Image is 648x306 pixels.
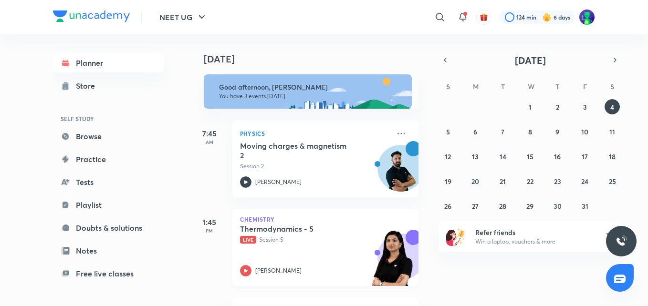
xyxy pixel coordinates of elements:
abbr: October 13, 2025 [472,152,479,161]
button: [DATE] [452,53,608,67]
p: Session 5 [240,235,390,244]
a: Doubts & solutions [53,218,164,237]
img: streak [542,12,552,22]
button: October 11, 2025 [605,124,620,139]
button: October 23, 2025 [550,173,565,189]
img: ttu [616,235,627,247]
a: Store [53,76,164,95]
p: Chemistry [240,216,411,222]
button: October 3, 2025 [577,99,593,114]
abbr: Friday [583,82,587,91]
abbr: October 18, 2025 [609,152,616,161]
abbr: October 12, 2025 [445,152,451,161]
button: October 6, 2025 [468,124,483,139]
span: [DATE] [515,54,546,67]
h6: SELF STUDY [53,111,164,127]
abbr: Wednesday [528,82,534,91]
img: Avatar [378,150,424,196]
button: October 17, 2025 [577,149,593,164]
button: October 8, 2025 [523,124,538,139]
button: October 18, 2025 [605,149,620,164]
button: October 4, 2025 [605,99,620,114]
abbr: October 1, 2025 [529,102,532,112]
h5: Moving charges & magnetism 2 [240,141,359,160]
a: Playlist [53,195,164,214]
button: October 19, 2025 [440,173,456,189]
abbr: October 22, 2025 [527,177,533,186]
button: October 9, 2025 [550,124,565,139]
abbr: October 30, 2025 [554,202,562,211]
button: October 26, 2025 [440,198,456,214]
img: Kaushiki Srivastava [579,9,595,25]
p: [PERSON_NAME] [255,178,302,186]
a: Free live classes [53,264,164,283]
abbr: October 9, 2025 [555,127,559,136]
button: October 29, 2025 [523,198,538,214]
button: October 20, 2025 [468,173,483,189]
img: afternoon [204,74,412,109]
abbr: October 29, 2025 [526,202,533,211]
button: October 12, 2025 [440,149,456,164]
img: referral [446,227,465,246]
a: Tests [53,173,164,192]
button: October 7, 2025 [495,124,511,139]
button: avatar [476,10,491,25]
p: [PERSON_NAME] [255,266,302,275]
abbr: October 6, 2025 [473,127,477,136]
button: October 2, 2025 [550,99,565,114]
span: Live [240,236,256,244]
button: NEET UG [154,8,213,27]
h6: Good afternoon, [PERSON_NAME] [219,83,403,92]
a: Browse [53,127,164,146]
button: October 30, 2025 [550,198,565,214]
button: October 14, 2025 [495,149,511,164]
button: October 24, 2025 [577,173,593,189]
abbr: October 17, 2025 [582,152,588,161]
a: Practice [53,150,164,169]
div: Store [76,80,101,92]
abbr: October 15, 2025 [527,152,533,161]
abbr: October 7, 2025 [501,127,504,136]
abbr: October 11, 2025 [609,127,615,136]
abbr: October 16, 2025 [554,152,561,161]
button: October 27, 2025 [468,198,483,214]
h5: Thermodynamics - 5 [240,224,359,234]
img: unacademy [366,230,418,296]
abbr: October 10, 2025 [581,127,588,136]
button: October 10, 2025 [577,124,593,139]
abbr: October 3, 2025 [583,102,587,112]
abbr: October 28, 2025 [499,202,506,211]
abbr: Saturday [610,82,614,91]
abbr: October 27, 2025 [472,202,479,211]
img: avatar [480,13,488,21]
button: October 13, 2025 [468,149,483,164]
abbr: October 23, 2025 [554,177,561,186]
button: October 16, 2025 [550,149,565,164]
button: October 1, 2025 [523,99,538,114]
abbr: October 21, 2025 [500,177,506,186]
abbr: October 24, 2025 [581,177,588,186]
img: Company Logo [53,10,130,22]
p: Session 2 [240,162,390,171]
abbr: Sunday [446,82,450,91]
button: October 31, 2025 [577,198,593,214]
abbr: October 8, 2025 [528,127,532,136]
h6: Refer friends [475,227,593,237]
abbr: October 26, 2025 [444,202,451,211]
p: Win a laptop, vouchers & more [475,237,593,246]
button: October 28, 2025 [495,198,511,214]
a: Company Logo [53,10,130,24]
abbr: October 19, 2025 [445,177,451,186]
abbr: October 14, 2025 [500,152,506,161]
abbr: Thursday [555,82,559,91]
button: October 25, 2025 [605,173,620,189]
p: PM [190,228,229,234]
abbr: October 4, 2025 [610,102,614,112]
h5: 1:45 [190,216,229,228]
a: Notes [53,241,164,260]
abbr: October 31, 2025 [582,202,588,211]
button: October 22, 2025 [523,173,538,189]
abbr: October 2, 2025 [556,102,559,112]
a: Planner [53,53,164,72]
h5: 7:45 [190,128,229,139]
